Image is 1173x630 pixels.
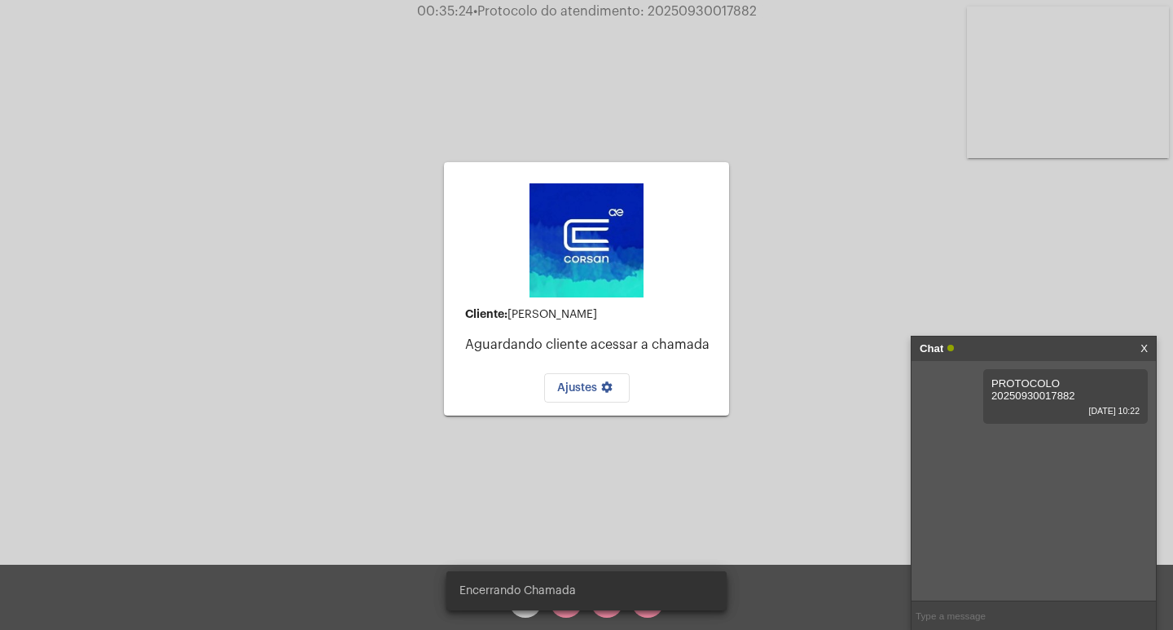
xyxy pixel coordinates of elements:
[991,406,1140,416] span: [DATE] 10:22
[991,377,1075,402] span: PROTOCOLO 20250930017882
[557,382,617,394] span: Ajustes
[544,373,630,403] button: Ajustes
[912,601,1156,630] input: Type a message
[465,337,716,352] p: Aguardando cliente acessar a chamada
[459,583,576,599] span: Encerrando Chamada
[920,337,943,361] strong: Chat
[947,345,954,351] span: Online
[1140,337,1148,361] a: X
[473,5,477,18] span: •
[473,5,757,18] span: Protocolo do atendimento: 20250930017882
[417,5,473,18] span: 00:35:24
[529,183,644,297] img: d4669ae0-8c07-2337-4f67-34b0df7f5ae4.jpeg
[597,381,617,400] mat-icon: settings
[465,308,507,319] strong: Cliente:
[465,308,716,321] div: [PERSON_NAME]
